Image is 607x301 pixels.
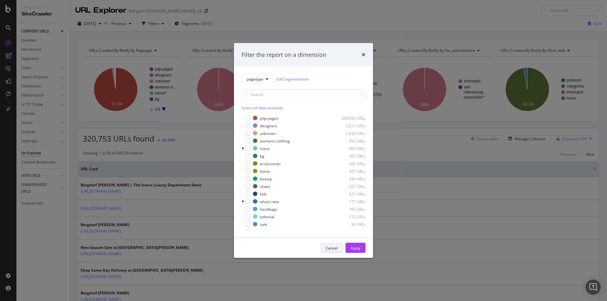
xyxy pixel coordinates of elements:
div: kids [260,191,267,196]
div: times [362,51,365,59]
div: Apply [351,245,360,250]
div: 457 URLs [334,168,365,174]
div: unknown [260,130,276,136]
button: Cancel [320,243,343,253]
div: assistance [260,229,279,234]
div: 952 URLs [334,138,365,143]
input: Search [242,89,365,100]
div: 507 URLs [334,153,365,159]
div: 506 URLs [334,161,365,166]
div: modal [234,43,373,258]
div: home [260,168,270,174]
button: Apply [346,243,365,253]
div: Filter the report on a dimension [242,51,326,59]
div: sale [260,221,267,227]
div: 9 URLs [334,229,365,234]
div: Open Intercom Messenger [586,280,601,295]
a: Edit Segmentation [276,75,309,82]
div: 96 URLs [334,221,365,227]
div: bg [260,153,264,159]
div: 344 URLs [334,176,365,181]
div: shoes [260,184,270,189]
div: Select all data available [242,105,365,111]
div: handbags [260,206,277,212]
div: 177 URLs [334,199,365,204]
div: beauty [260,176,272,181]
div: 660 URLs [334,146,365,151]
div: mens [260,146,270,151]
div: 1,833 URLs [334,130,365,136]
div: Cancel [326,245,338,250]
div: 221 URLs [334,191,365,196]
div: 309,690 URLs [334,115,365,121]
span: pagetype [247,76,263,81]
div: whats-new [260,199,279,204]
div: editorial [260,214,274,219]
div: 112 URLs [334,214,365,219]
div: 165 URLs [334,206,365,212]
div: designers [260,123,277,128]
div: pdp-pages [260,115,279,121]
div: 227 URLs [334,184,365,189]
div: accessories [260,161,281,166]
div: 3,011 URLs [334,123,365,128]
button: pagetype [242,74,274,84]
div: womens-clothing [260,138,290,143]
